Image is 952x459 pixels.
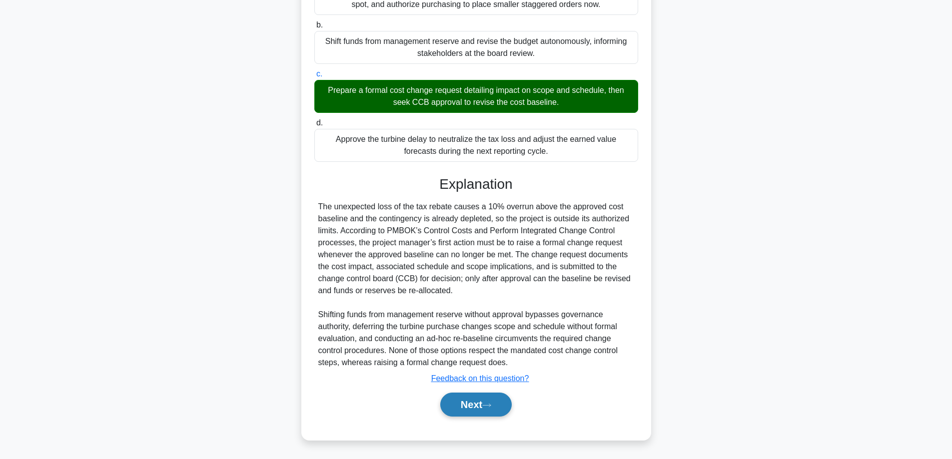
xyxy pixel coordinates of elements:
[316,118,323,127] span: d.
[316,69,322,78] span: c.
[314,129,638,162] div: Approve the turbine delay to neutralize the tax loss and adjust the earned value forecasts during...
[314,31,638,64] div: Shift funds from management reserve and revise the budget autonomously, informing stakeholders at...
[318,201,634,369] div: The unexpected loss of the tax rebate causes a 10% overrun above the approved cost baseline and t...
[320,176,632,193] h3: Explanation
[314,80,638,113] div: Prepare a formal cost change request detailing impact on scope and schedule, then seek CCB approv...
[440,393,512,417] button: Next
[316,20,323,29] span: b.
[431,374,529,383] a: Feedback on this question?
